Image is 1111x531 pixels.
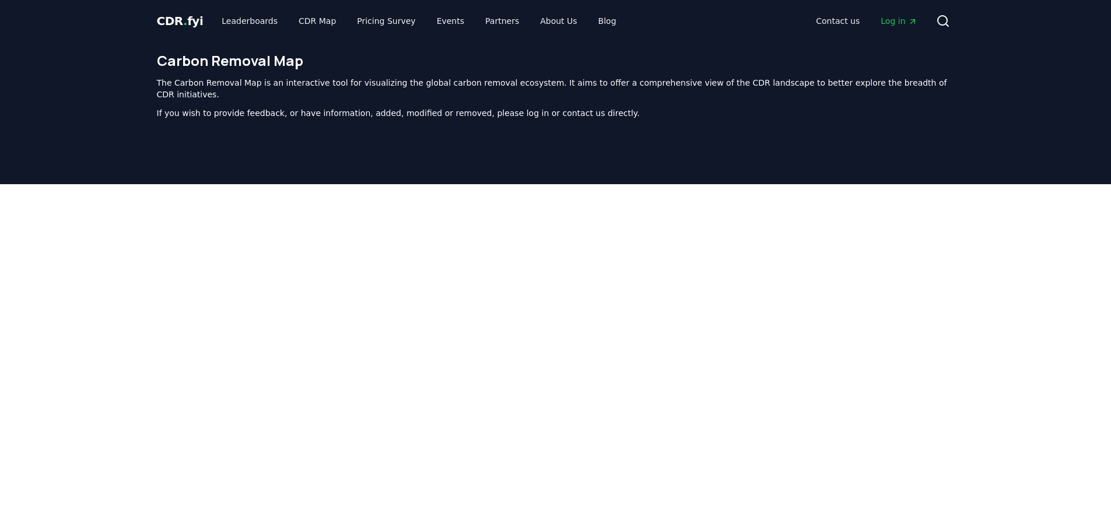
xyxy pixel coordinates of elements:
[531,10,586,31] a: About Us
[589,10,626,31] a: Blog
[427,10,474,31] a: Events
[289,10,345,31] a: CDR Map
[157,107,955,119] p: If you wish to provide feedback, or have information, added, modified or removed, please log in o...
[807,10,869,31] a: Contact us
[807,10,926,31] nav: Main
[881,15,917,27] span: Log in
[157,13,204,29] a: CDR.fyi
[212,10,287,31] a: Leaderboards
[157,77,955,100] p: The Carbon Removal Map is an interactive tool for visualizing the global carbon removal ecosystem...
[348,10,425,31] a: Pricing Survey
[157,51,955,70] h1: Carbon Removal Map
[183,14,187,28] span: .
[476,10,528,31] a: Partners
[157,14,204,28] span: CDR fyi
[212,10,625,31] nav: Main
[871,10,926,31] a: Log in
